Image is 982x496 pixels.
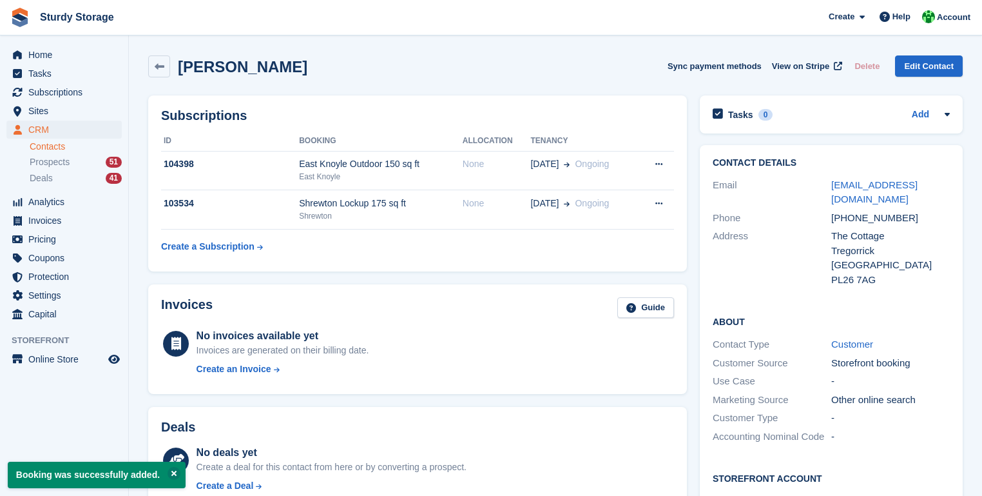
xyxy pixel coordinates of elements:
a: menu [6,121,122,139]
h2: Contact Details [713,158,950,168]
div: East Knoyle [299,171,463,183]
a: menu [6,268,122,286]
th: Booking [299,131,463,152]
div: 103534 [161,197,299,210]
div: - [831,374,950,389]
a: Customer [831,339,873,350]
div: Customer Source [713,356,831,371]
h2: Subscriptions [161,108,674,123]
h2: Deals [161,420,195,435]
div: Tregorrick [831,244,950,259]
a: Preview store [106,352,122,367]
a: Deals 41 [30,172,122,185]
button: Sync payment methods [668,55,762,77]
span: Sites [28,102,106,120]
div: Invoices are generated on their billing date. [197,344,369,357]
th: ID [161,131,299,152]
span: Home [28,46,106,64]
span: Account [937,11,970,24]
div: Create an Invoice [197,362,271,376]
div: None [463,157,531,171]
a: Guide [617,297,674,319]
a: menu [6,230,122,248]
button: Delete [849,55,885,77]
div: Marketing Source [713,393,831,408]
a: Contacts [30,141,122,153]
div: Other online search [831,393,950,408]
div: Create a Deal [197,479,254,493]
div: 41 [106,173,122,184]
div: Customer Type [713,411,831,426]
div: Phone [713,211,831,226]
span: [DATE] [530,157,559,171]
h2: Invoices [161,297,213,319]
a: Add [912,108,929,123]
img: stora-icon-8386f47178a22dfd0bd8f6a31ec36ba5ce8667c1dd55bd0f319d3a0aa187defe.svg [10,8,30,27]
div: Use Case [713,374,831,389]
h2: Tasks [728,109,753,121]
div: No deals yet [197,445,467,461]
span: Coupons [28,249,106,267]
span: Deals [30,172,53,184]
a: menu [6,249,122,267]
a: [EMAIL_ADDRESS][DOMAIN_NAME] [831,179,918,205]
div: None [463,197,531,210]
a: View on Stripe [767,55,845,77]
div: Shrewton Lockup 175 sq ft [299,197,463,210]
span: Pricing [28,230,106,248]
a: Edit Contact [895,55,963,77]
a: menu [6,193,122,211]
a: menu [6,305,122,323]
div: [PHONE_NUMBER] [831,211,950,226]
span: Prospects [30,156,70,168]
div: - [831,430,950,444]
a: menu [6,64,122,83]
a: Create a Subscription [161,235,263,259]
p: Booking was successfully added. [8,462,186,488]
div: Create a deal for this contact from here or by converting a prospect. [197,461,467,474]
span: Protection [28,268,106,286]
span: Online Store [28,350,106,368]
div: No invoices available yet [197,328,369,344]
a: Sturdy Storage [35,6,119,28]
div: East Knoyle Outdoor 150 sq ft [299,157,463,171]
span: Ongoing [575,198,609,208]
a: menu [6,46,122,64]
span: Capital [28,305,106,323]
a: Create a Deal [197,479,467,493]
a: menu [6,102,122,120]
span: Subscriptions [28,83,106,101]
h2: About [713,315,950,328]
div: [GEOGRAPHIC_DATA] [831,258,950,273]
span: Settings [28,286,106,304]
th: Allocation [463,131,531,152]
div: Address [713,229,831,287]
div: - [831,411,950,426]
h2: Storefront Account [713,471,950,484]
span: CRM [28,121,106,139]
div: 51 [106,157,122,168]
span: Create [829,10,854,23]
div: Contact Type [713,337,831,352]
a: menu [6,350,122,368]
div: PL26 7AG [831,273,950,288]
span: Invoices [28,212,106,230]
span: View on Stripe [772,60,829,73]
th: Tenancy [530,131,637,152]
a: menu [6,212,122,230]
h2: [PERSON_NAME] [178,58,307,75]
a: menu [6,83,122,101]
span: Tasks [28,64,106,83]
span: Storefront [12,334,128,347]
span: [DATE] [530,197,559,210]
div: Accounting Nominal Code [713,430,831,444]
div: 104398 [161,157,299,171]
div: 0 [758,109,773,121]
div: The Cottage [831,229,950,244]
img: Simon Sturdy [922,10,935,23]
a: Create an Invoice [197,362,369,376]
span: Analytics [28,193,106,211]
div: Create a Subscription [161,240,255,253]
div: Shrewton [299,210,463,222]
span: Help [892,10,910,23]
